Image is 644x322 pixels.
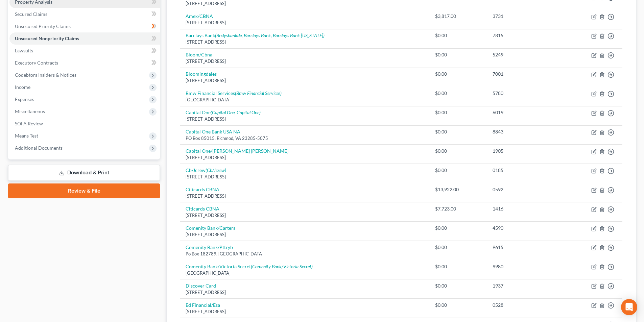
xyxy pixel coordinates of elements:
a: Executory Contracts [9,57,160,69]
div: 0528 [493,302,556,308]
span: Miscellaneous [15,108,45,114]
a: Bmw Financial Services(Bmw Financial Services) [186,90,282,96]
div: [STREET_ADDRESS] [186,193,424,199]
div: $0.00 [435,109,482,116]
div: $0.00 [435,128,482,135]
div: $0.00 [435,282,482,289]
div: $0.00 [435,32,482,39]
div: [STREET_ADDRESS] [186,154,424,161]
div: [STREET_ADDRESS] [186,77,424,84]
a: Amex/CBNA [186,13,213,19]
span: Unsecured Nonpriority Claims [15,35,79,41]
div: 4590 [493,225,556,231]
a: Citicards CBNA [186,206,219,212]
i: (Capital One, Capital One) [211,109,261,115]
div: [STREET_ADDRESS] [186,39,424,45]
a: Unsecured Nonpriority Claims [9,32,160,45]
div: [STREET_ADDRESS] [186,0,424,7]
a: Bloom/Cbna [186,52,212,57]
div: [STREET_ADDRESS] [186,116,424,122]
div: PO Box 85015, Richmod, VA 23285-5075 [186,135,424,142]
span: Executory Contracts [15,60,58,66]
div: [STREET_ADDRESS] [186,58,424,65]
div: $0.00 [435,167,482,174]
span: Means Test [15,133,38,139]
span: Income [15,84,30,90]
div: 1937 [493,282,556,289]
a: Capital One Bank USA NA [186,129,240,134]
span: Codebtors Insiders & Notices [15,72,76,78]
a: Review & File [8,183,160,198]
a: Ed Financial/Esa [186,302,220,308]
div: 7001 [493,71,556,77]
span: Expenses [15,96,34,102]
a: Barclays Bank(Brclysbankde, Barclays Bank, Barclays Bank [US_STATE]) [186,32,325,38]
div: 9980 [493,263,556,270]
div: 5780 [493,90,556,97]
a: Discover Card [186,283,216,289]
a: Cb/Jcrew(Cb/Jcrew) [186,167,226,173]
div: [GEOGRAPHIC_DATA] [186,270,424,276]
span: Secured Claims [15,11,47,17]
span: Unsecured Priority Claims [15,23,71,29]
i: (Cb/Jcrew) [206,167,226,173]
div: $3,817.00 [435,13,482,20]
div: [STREET_ADDRESS] [186,20,424,26]
div: [STREET_ADDRESS] [186,212,424,219]
a: Citicards CBNA [186,187,219,192]
span: Additional Documents [15,145,63,151]
div: 1905 [493,148,556,154]
div: [GEOGRAPHIC_DATA] [186,97,424,103]
div: 7815 [493,32,556,39]
div: 8843 [493,128,556,135]
span: Lawsuits [15,48,33,53]
a: Secured Claims [9,8,160,20]
div: $0.00 [435,90,482,97]
i: (Comenity Bank/Victoria Secret) [251,264,313,269]
div: [STREET_ADDRESS] [186,231,424,238]
span: SOFA Review [15,121,43,126]
div: 0185 [493,167,556,174]
a: Lawsuits [9,45,160,57]
a: Capital One/[PERSON_NAME] [PERSON_NAME] [186,148,288,154]
div: $13,922.00 [435,186,482,193]
div: [STREET_ADDRESS] [186,174,424,180]
div: 9615 [493,244,556,251]
i: (Bmw Financial Services) [235,90,282,96]
i: (Brclysbankde, Barclays Bank, Barclays Bank [US_STATE]) [215,32,325,38]
div: [STREET_ADDRESS] [186,308,424,315]
div: $0.00 [435,71,482,77]
div: 1416 [493,205,556,212]
a: Unsecured Priority Claims [9,20,160,32]
a: Comenity Bank/Pttryb [186,244,233,250]
div: $0.00 [435,244,482,251]
div: 3731 [493,13,556,20]
a: Bloomingdales [186,71,217,77]
div: 6019 [493,109,556,116]
div: $0.00 [435,225,482,231]
div: $0.00 [435,51,482,58]
div: Open Intercom Messenger [621,299,637,315]
a: Download & Print [8,165,160,181]
div: [STREET_ADDRESS] [186,289,424,296]
a: Comenity Bank/Carters [186,225,235,231]
div: $0.00 [435,302,482,308]
a: SOFA Review [9,118,160,130]
div: 5249 [493,51,556,58]
div: $0.00 [435,263,482,270]
div: 0592 [493,186,556,193]
div: $7,723.00 [435,205,482,212]
a: Comenity Bank/Victoria Secret(Comenity Bank/Victoria Secret) [186,264,313,269]
div: Po Box 182789, [GEOGRAPHIC_DATA] [186,251,424,257]
a: Capital One(Capital One, Capital One) [186,109,261,115]
div: $0.00 [435,148,482,154]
